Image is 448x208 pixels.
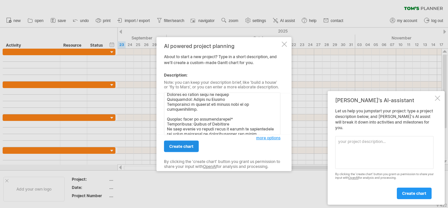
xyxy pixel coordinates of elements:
[164,72,280,78] div: Description:
[348,176,358,179] a: OpenAI
[164,141,199,152] a: create chart
[335,108,434,199] div: Let us help you jumpstart your project: type a project description below, and [PERSON_NAME]'s AI ...
[164,43,280,165] div: About to start a new project? Type in a short description, and we'll create a custom-made Gantt c...
[256,135,280,140] span: more options
[335,97,434,104] div: [PERSON_NAME]'s AI-assistant
[169,144,193,149] span: create chart
[335,173,434,180] div: By clicking the 'create chart' button you grant us permission to share your input with for analys...
[397,188,432,199] a: create chart
[256,135,280,141] a: more options
[164,159,280,169] div: By clicking the 'create chart' button you grant us permission to share your input with for analys...
[164,80,280,89] div: Note: you can keep your description brief, like 'build a house' or 'fly to Mars', or you can ente...
[164,43,280,49] div: AI powered project planning
[402,191,426,196] span: create chart
[203,164,216,169] a: OpenAI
